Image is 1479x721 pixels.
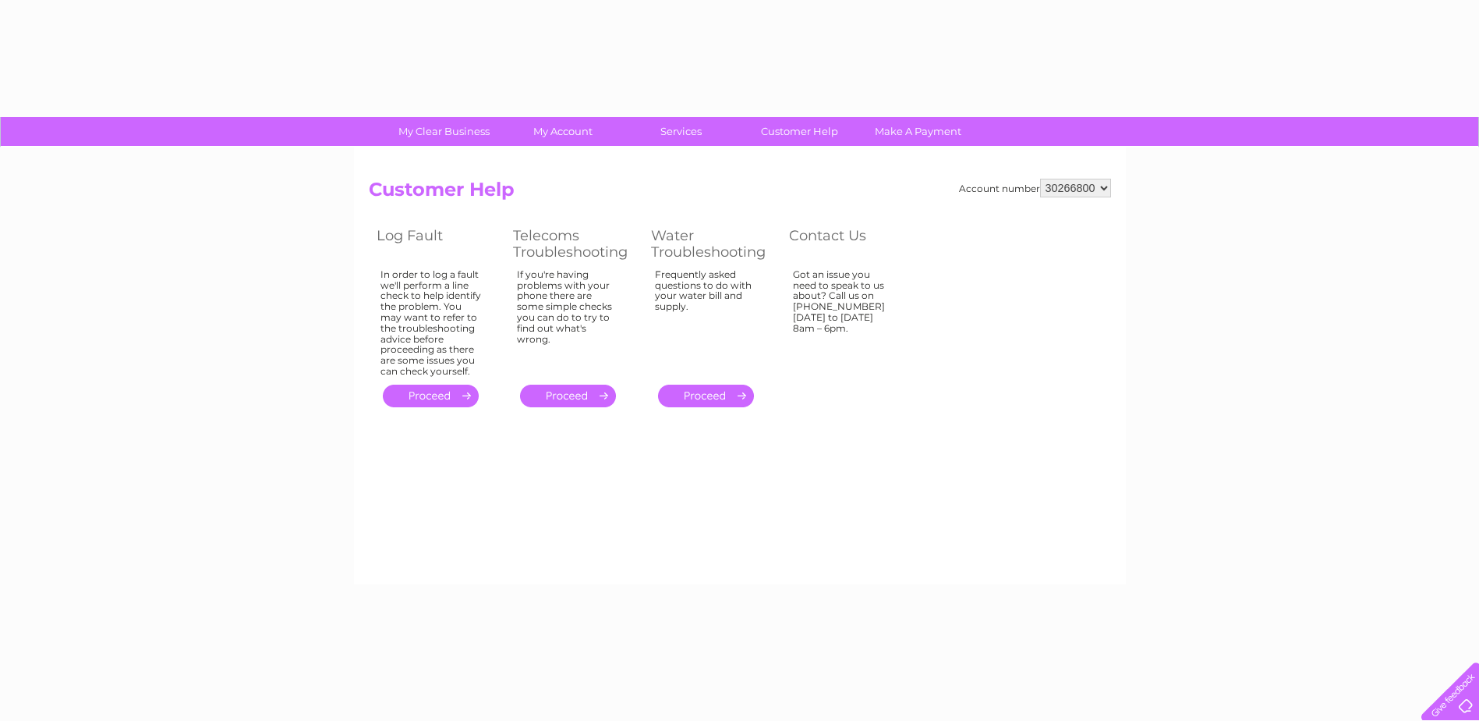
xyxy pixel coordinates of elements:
th: Telecoms Troubleshooting [505,223,643,265]
a: Customer Help [735,117,864,146]
th: Log Fault [369,223,505,265]
a: My Account [498,117,627,146]
div: Frequently asked questions to do with your water bill and supply. [655,269,758,371]
th: Water Troubleshooting [643,223,781,265]
div: If you're having problems with your phone there are some simple checks you can do to try to find ... [517,269,620,371]
div: Account number [959,179,1111,197]
div: Got an issue you need to speak to us about? Call us on [PHONE_NUMBER] [DATE] to [DATE] 8am – 6pm. [793,269,894,371]
a: Services [617,117,745,146]
th: Contact Us [781,223,918,265]
a: Make A Payment [854,117,982,146]
h2: Customer Help [369,179,1111,208]
a: . [658,385,754,407]
div: In order to log a fault we'll perform a line check to help identify the problem. You may want to ... [380,269,482,377]
a: My Clear Business [380,117,508,146]
a: . [520,385,616,407]
a: . [383,385,479,407]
